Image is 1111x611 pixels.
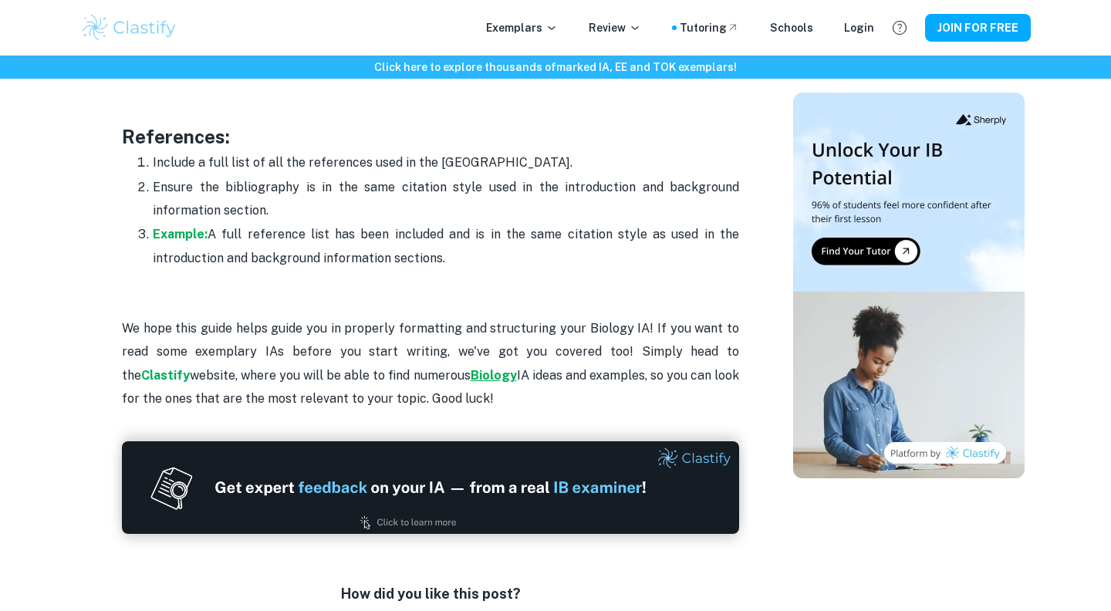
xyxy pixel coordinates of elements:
a: Clastify [141,368,190,383]
button: Help and Feedback [886,15,913,41]
button: JOIN FOR FREE [925,14,1031,42]
img: Thumbnail [793,93,1025,478]
p: Ensure the bibliography is in the same citation style used in the introduction and background inf... [153,176,739,223]
p: Include a full list of all the references used in the [GEOGRAPHIC_DATA]. [153,151,739,174]
h6: Click here to explore thousands of marked IA, EE and TOK exemplars ! [3,59,1108,76]
a: Login [844,19,874,36]
a: Tutoring [680,19,739,36]
a: Example: [153,227,208,241]
h6: How did you like this post? [341,583,521,605]
p: A full reference list has been included and is in the same citation style as used in the introduc... [153,223,739,270]
img: Clastify logo [80,12,178,43]
p: We hope this guide helps guide you in properly formatting and structuring your Biology IA! If you... [122,317,739,411]
p: Review [589,19,641,36]
h3: References: [122,123,739,150]
img: Ad [122,441,739,534]
a: Biology [471,368,517,383]
a: Schools [770,19,813,36]
p: Exemplars [486,19,558,36]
